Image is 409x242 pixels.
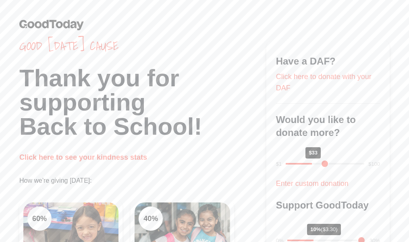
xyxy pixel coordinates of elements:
h3: Support GoodToday [276,199,380,212]
h1: Thank you for supporting Back to School! [19,66,266,139]
div: 10% [307,224,340,235]
a: Click here to see your kindness stats [19,153,147,161]
a: Enter custom donation [276,179,349,188]
div: $100 [368,160,380,168]
div: $33 [305,147,321,159]
div: 40 % [139,207,163,231]
a: Click here to donate with your DAF [276,73,372,92]
p: How we're giving [DATE]: [19,176,266,186]
div: $1 [276,160,282,168]
h3: Have a DAF? [276,55,380,68]
img: GoodToday [19,19,84,30]
div: 60 % [27,207,52,231]
span: ($3.30) [321,226,337,232]
span: Good [DATE] cause [19,39,266,53]
h3: Would you like to donate more? [276,113,380,139]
